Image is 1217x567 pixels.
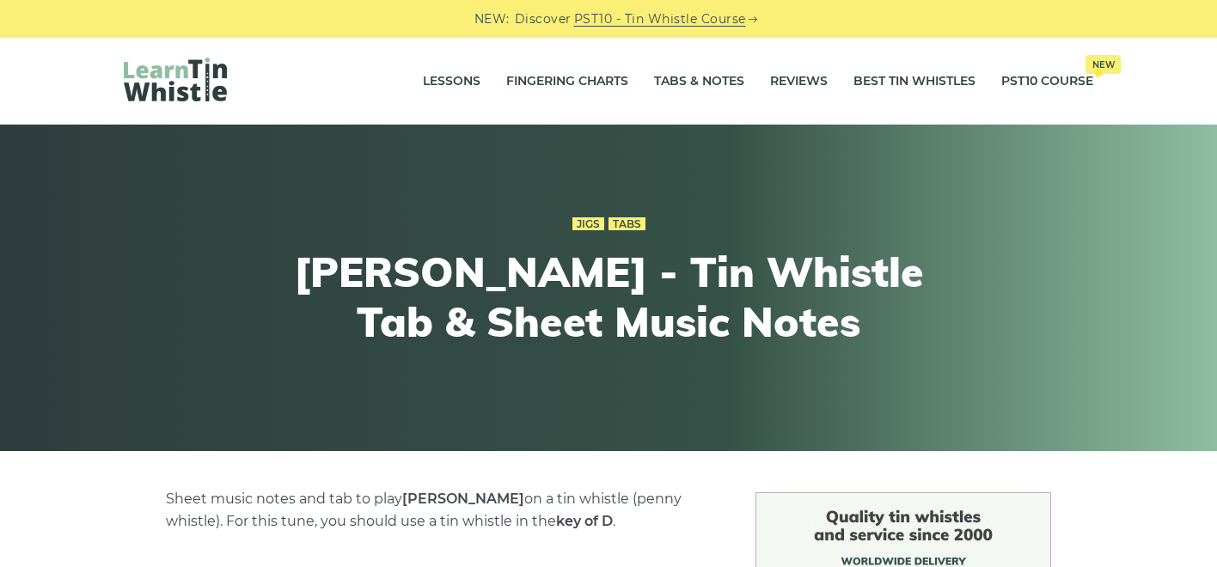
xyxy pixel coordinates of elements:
[572,217,604,231] a: Jigs
[124,58,227,101] img: LearnTinWhistle.com
[608,217,645,231] a: Tabs
[654,60,744,103] a: Tabs & Notes
[402,491,524,507] strong: [PERSON_NAME]
[853,60,975,103] a: Best Tin Whistles
[1086,55,1121,74] span: New
[770,60,828,103] a: Reviews
[166,488,714,533] p: Sheet music notes and tab to play on a tin whistle (penny whistle). For this tune, you should use...
[556,513,613,529] strong: key of D
[423,60,480,103] a: Lessons
[1001,60,1093,103] a: PST10 CourseNew
[292,247,925,346] h1: [PERSON_NAME] - Tin Whistle Tab & Sheet Music Notes
[506,60,628,103] a: Fingering Charts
